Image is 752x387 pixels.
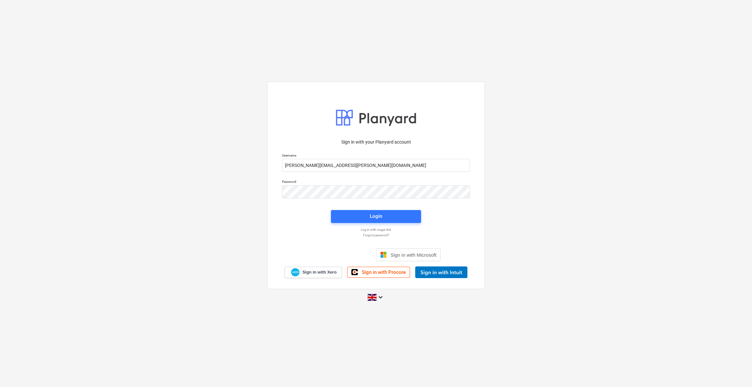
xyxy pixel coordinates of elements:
[282,153,470,159] p: Username
[282,139,470,146] p: Sign in with your Planyard account
[282,180,470,185] p: Password
[285,267,342,278] a: Sign in with Xero
[291,268,300,277] img: Xero logo
[380,252,387,258] img: Microsoft logo
[370,212,382,220] div: Login
[391,252,437,258] span: Sign in with Microsoft
[347,267,410,278] a: Sign in with Procore
[362,269,406,275] span: Sign in with Procore
[308,248,374,262] iframe: Sign in with Google Button
[377,293,384,301] i: keyboard_arrow_down
[279,233,473,237] a: Forgot password?
[279,228,473,232] a: Log in with magic link
[302,269,336,275] span: Sign in with Xero
[720,356,752,387] iframe: Chat Widget
[331,210,421,223] button: Login
[282,159,470,172] input: Username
